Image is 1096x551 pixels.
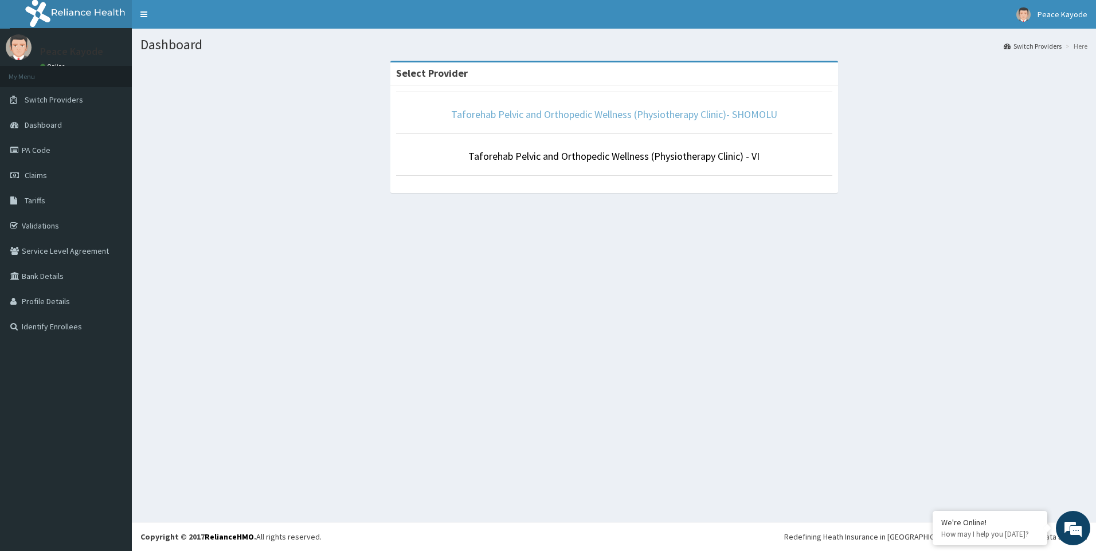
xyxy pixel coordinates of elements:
strong: Select Provider [396,66,468,80]
p: How may I help you today? [941,529,1039,539]
a: Switch Providers [1004,41,1062,51]
li: Here [1063,41,1087,51]
a: Online [40,62,68,70]
a: Taforehab Pelvic and Orthopedic Wellness (Physiotherapy Clinic) - VI [468,149,760,163]
footer: All rights reserved. [132,522,1096,551]
p: Peace Kayode [40,46,103,57]
a: Taforehab Pelvic and Orthopedic Wellness (Physiotherapy Clinic)- SHOMOLU [451,108,777,121]
img: User Image [6,34,32,60]
span: Claims [25,170,47,180]
span: Tariffs [25,195,45,206]
div: Redefining Heath Insurance in [GEOGRAPHIC_DATA] using Telemedicine and Data Science! [784,531,1087,542]
img: User Image [1016,7,1031,22]
span: Peace Kayode [1038,9,1087,19]
span: Switch Providers [25,95,83,105]
a: RelianceHMO [205,532,254,542]
div: We're Online! [941,517,1039,528]
strong: Copyright © 2017 . [140,532,256,542]
h1: Dashboard [140,37,1087,52]
span: Dashboard [25,120,62,130]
